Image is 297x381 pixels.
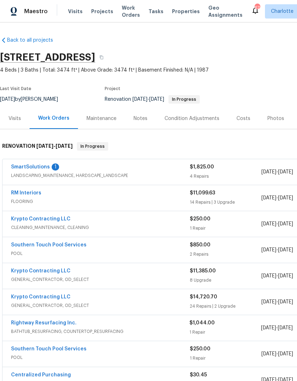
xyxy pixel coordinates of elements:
span: [DATE] [261,221,276,226]
span: Project [105,87,120,91]
span: [DATE] [261,325,276,330]
div: Condition Adjustments [165,115,219,122]
div: 1 Repair [190,355,261,362]
span: - [132,97,164,102]
span: Projects [91,8,113,15]
span: [DATE] [278,195,293,200]
span: - [261,194,293,202]
div: 14 Repairs | 3 Upgrade [190,199,261,206]
span: GENERAL_CONTRACTOR, OD_SELECT [11,276,190,283]
span: [DATE] [278,351,293,356]
span: [DATE] [261,169,276,174]
a: Krypto Contracting LLC [11,268,71,273]
div: Costs [236,115,250,122]
span: Renovation [105,97,200,102]
span: Tasks [148,9,163,14]
span: [DATE] [36,143,53,148]
span: $1,044.00 [189,320,215,325]
span: Charlotte [271,8,293,15]
span: $1,825.00 [190,165,214,169]
span: In Progress [78,143,108,150]
span: In Progress [169,97,199,101]
span: Geo Assignments [208,4,243,19]
span: [DATE] [278,221,293,226]
div: 1 Repair [189,329,261,336]
a: Centralized Purchasing [11,372,71,377]
div: 4 Repairs [190,173,261,180]
span: [DATE] [278,247,293,252]
span: $30.45 [190,372,207,377]
span: [DATE] [261,247,276,252]
span: $11,385.00 [190,268,216,273]
span: BATHTUB_RESURFACING, COUNTERTOP_RESURFACING [11,328,189,335]
span: $250.00 [190,216,210,221]
span: Visits [68,8,83,15]
a: RM Interiors [11,190,41,195]
div: Photos [267,115,284,122]
span: [DATE] [132,97,147,102]
span: - [261,246,293,254]
a: SmartSolutions [11,165,50,169]
span: - [261,324,293,332]
span: CLEANING_MAINTENANCE, CLEANING [11,224,190,231]
span: [DATE] [261,351,276,356]
span: $11,099.63 [190,190,215,195]
span: GENERAL_CONTRACTOR, OD_SELECT [11,302,190,309]
span: - [261,350,293,357]
div: 8 Upgrade [190,277,261,284]
div: Work Orders [38,115,69,122]
span: - [36,143,73,148]
span: $850.00 [190,242,210,247]
div: Visits [9,115,21,122]
span: [DATE] [261,299,276,304]
div: 24 Repairs | 2 Upgrade [190,303,261,310]
span: [DATE] [149,97,164,102]
span: $14,720.70 [190,294,217,299]
div: 1 [52,163,59,171]
span: - [261,168,293,176]
div: Notes [134,115,147,122]
span: Work Orders [122,4,140,19]
span: [DATE] [278,299,293,304]
span: [DATE] [278,273,293,278]
span: [DATE] [278,169,293,174]
span: POOL [11,250,190,257]
span: - [261,298,293,306]
span: LANDSCAPING_MAINTENANCE, HARDSCAPE_LANDSCAPE [11,172,190,179]
a: Krypto Contracting LLC [11,294,71,299]
button: Copy Address [95,51,108,64]
span: Properties [172,8,200,15]
span: $250.00 [190,346,210,351]
a: Rightway Resurfacing Inc. [11,320,77,325]
div: 67 [255,4,260,11]
h6: RENOVATION [2,142,73,151]
span: - [261,220,293,228]
a: Southern Touch Pool Services [11,346,87,351]
span: Maestro [24,8,48,15]
span: [DATE] [261,195,276,200]
span: [DATE] [56,143,73,148]
span: [DATE] [261,273,276,278]
span: POOL [11,354,190,361]
a: Southern Touch Pool Services [11,242,87,247]
span: - [261,272,293,280]
div: Maintenance [87,115,116,122]
div: 2 Repairs [190,251,261,258]
div: 1 Repair [190,225,261,232]
span: FLOORING [11,198,190,205]
span: [DATE] [278,325,293,330]
a: Krypto Contracting LLC [11,216,71,221]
